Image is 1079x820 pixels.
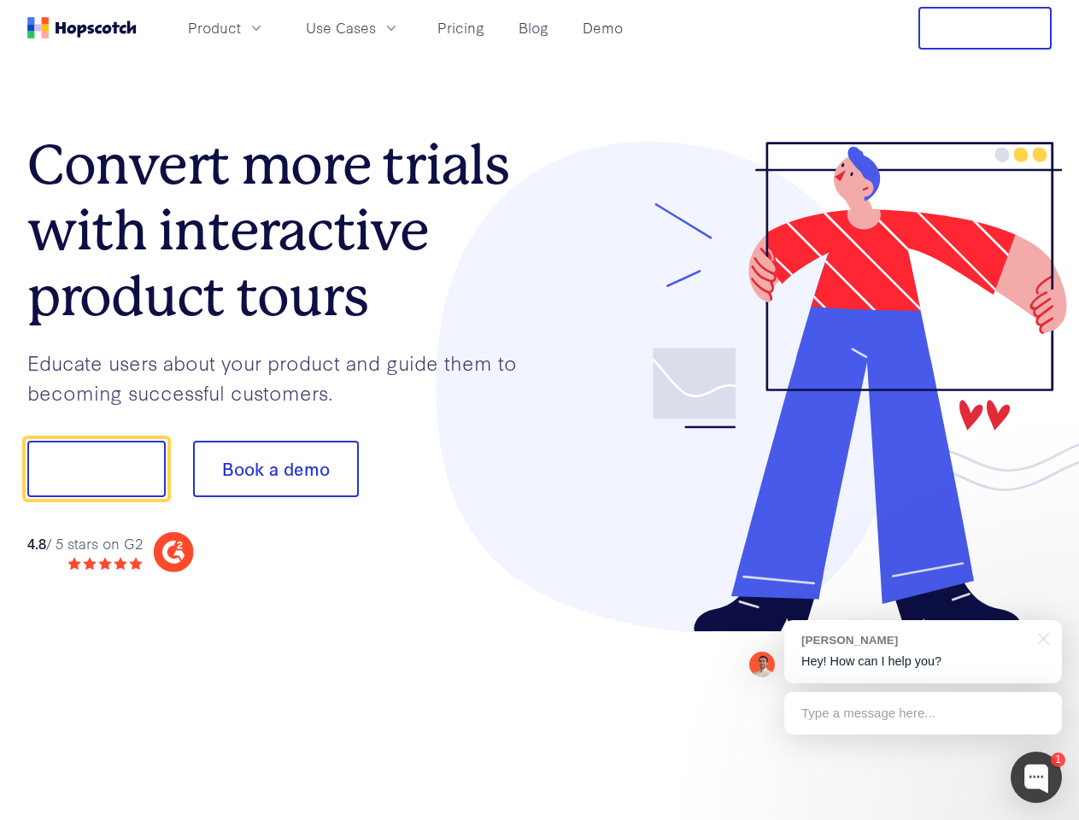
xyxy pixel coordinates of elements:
span: Use Cases [306,17,376,38]
button: Product [178,14,275,42]
img: Mark Spera [749,652,775,677]
button: Free Trial [918,7,1052,50]
button: Book a demo [193,441,359,497]
h1: Convert more trials with interactive product tours [27,132,540,329]
div: / 5 stars on G2 [27,533,143,554]
div: [PERSON_NAME] [801,632,1028,648]
p: Educate users about your product and guide them to becoming successful customers. [27,348,540,407]
a: Pricing [431,14,491,42]
p: Hey! How can I help you? [801,653,1045,671]
a: Demo [576,14,630,42]
a: Blog [512,14,555,42]
button: Show me! [27,441,166,497]
div: 1 [1051,753,1065,767]
span: Product [188,17,241,38]
strong: 4.8 [27,533,46,553]
div: Type a message here... [784,692,1062,735]
a: Home [27,17,137,38]
button: Use Cases [296,14,410,42]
